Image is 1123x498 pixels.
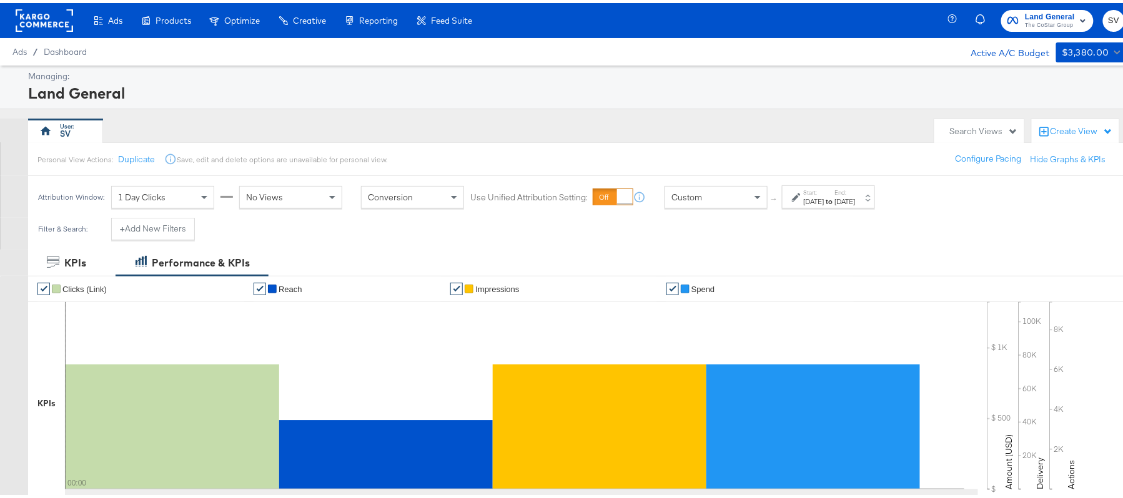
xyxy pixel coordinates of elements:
[60,125,71,137] div: SV
[1025,17,1075,27] span: The CoStar Group
[156,12,191,22] span: Products
[470,188,588,200] label: Use Unified Attribution Setting:
[12,44,27,54] span: Ads
[118,188,166,200] span: 1 Day Clicks
[152,253,250,267] div: Performance & KPIs
[120,220,125,232] strong: +
[279,281,302,291] span: Reach
[359,12,398,22] span: Reporting
[64,253,86,267] div: KPIs
[431,12,472,22] span: Feed Suite
[224,12,260,22] span: Optimize
[177,152,387,162] div: Save, edit and delete options are unavailable for personal view.
[28,67,1122,79] div: Managing:
[28,79,1122,100] div: Land General
[835,193,856,203] div: [DATE]
[37,280,50,292] a: ✔
[835,185,856,193] label: End:
[368,188,413,200] span: Conversion
[950,122,1018,134] div: Search Views
[671,188,702,200] span: Custom
[108,12,122,22] span: Ads
[947,145,1031,167] button: Configure Pacing
[1051,122,1113,135] div: Create View
[37,222,88,230] div: Filter & Search:
[293,12,326,22] span: Creative
[37,152,113,162] div: Personal View Actions:
[37,394,56,406] div: KPIs
[1066,457,1077,486] text: Actions
[450,280,463,292] a: ✔
[1062,42,1110,57] div: $3,380.00
[1001,7,1094,29] button: Land GeneralThe CoStar Group
[44,44,87,54] a: Dashboard
[246,188,283,200] span: No Views
[958,39,1050,58] div: Active A/C Budget
[475,281,519,291] span: Impressions
[804,185,824,193] label: Start:
[118,150,155,162] button: Duplicate
[1108,11,1120,25] span: SV
[1025,7,1075,21] span: Land General
[1035,454,1046,486] text: Delivery
[111,215,195,237] button: +Add New Filters
[254,280,266,292] a: ✔
[691,281,715,291] span: Spend
[666,280,679,292] a: ✔
[824,193,835,203] strong: to
[804,193,824,203] div: [DATE]
[769,194,781,198] span: ↑
[62,281,107,291] span: Clicks (Link)
[37,190,105,198] div: Attribution Window:
[1004,431,1015,486] text: Amount (USD)
[1031,150,1106,162] button: Hide Graphs & KPIs
[27,44,44,54] span: /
